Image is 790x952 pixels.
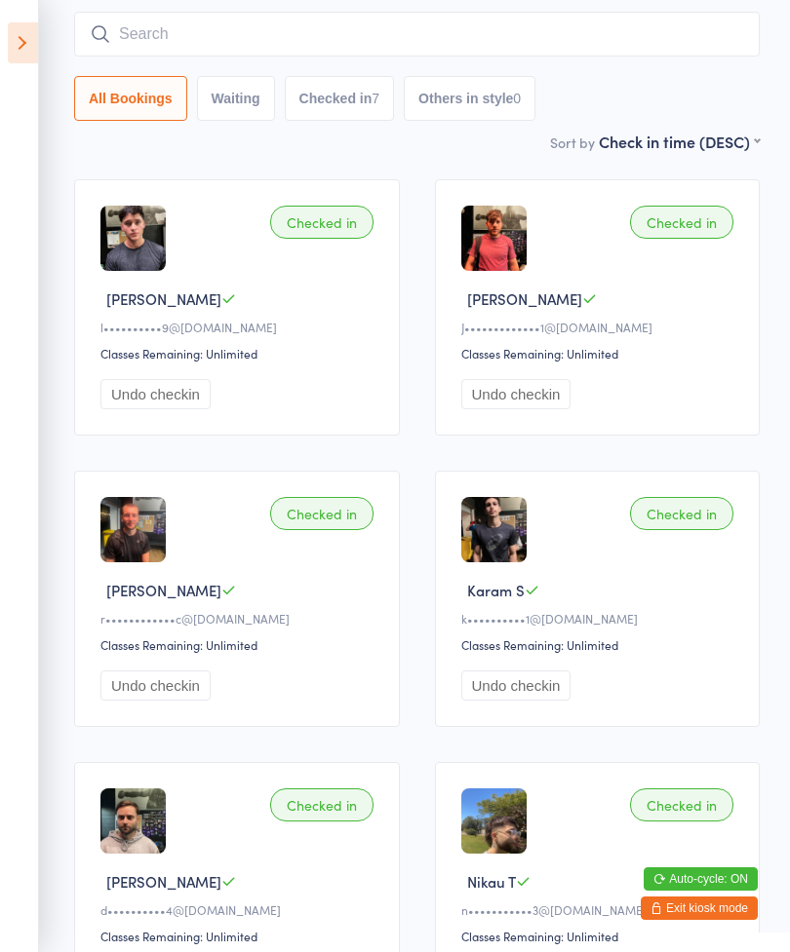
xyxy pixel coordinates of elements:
[641,896,758,920] button: Exit kiosk mode
[285,76,395,121] button: Checked in7
[100,206,166,271] img: image1713862364.png
[599,131,760,152] div: Check in time (DESC)
[270,206,374,239] div: Checked in
[270,497,374,530] div: Checked in
[100,928,379,944] div: Classes Remaining: Unlimited
[100,610,379,627] div: r••••••••••••c@[DOMAIN_NAME]
[100,901,379,918] div: d••••••••••4@[DOMAIN_NAME]
[100,379,211,409] button: Undo checkin
[461,319,740,335] div: J•••••••••••••1@[DOMAIN_NAME]
[630,206,733,239] div: Checked in
[461,670,572,701] button: Undo checkin
[197,76,275,121] button: Waiting
[372,91,379,106] div: 7
[100,788,166,854] img: image1755502105.png
[461,206,527,271] img: image1752135000.png
[100,319,379,335] div: l••••••••••9@[DOMAIN_NAME]
[100,636,379,653] div: Classes Remaining: Unlimited
[461,345,740,362] div: Classes Remaining: Unlimited
[106,871,221,892] span: [PERSON_NAME]
[106,288,221,309] span: [PERSON_NAME]
[467,871,516,892] span: Nikau T
[461,788,527,854] img: image1757480094.png
[513,91,521,106] div: 0
[404,76,535,121] button: Others in style0
[100,497,166,562] img: image1747008952.png
[74,76,187,121] button: All Bookings
[644,867,758,891] button: Auto-cycle: ON
[461,901,740,918] div: n•••••••••••3@[DOMAIN_NAME]
[270,788,374,821] div: Checked in
[467,288,582,309] span: [PERSON_NAME]
[630,497,733,530] div: Checked in
[467,580,525,600] span: Karam S
[100,345,379,362] div: Classes Remaining: Unlimited
[461,610,740,627] div: k••••••••••1@[DOMAIN_NAME]
[461,928,740,944] div: Classes Remaining: Unlimited
[74,12,760,57] input: Search
[461,497,527,562] img: image1753688417.png
[630,788,733,821] div: Checked in
[100,670,211,701] button: Undo checkin
[461,379,572,409] button: Undo checkin
[550,133,595,152] label: Sort by
[106,580,221,600] span: [PERSON_NAME]
[461,636,740,653] div: Classes Remaining: Unlimited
